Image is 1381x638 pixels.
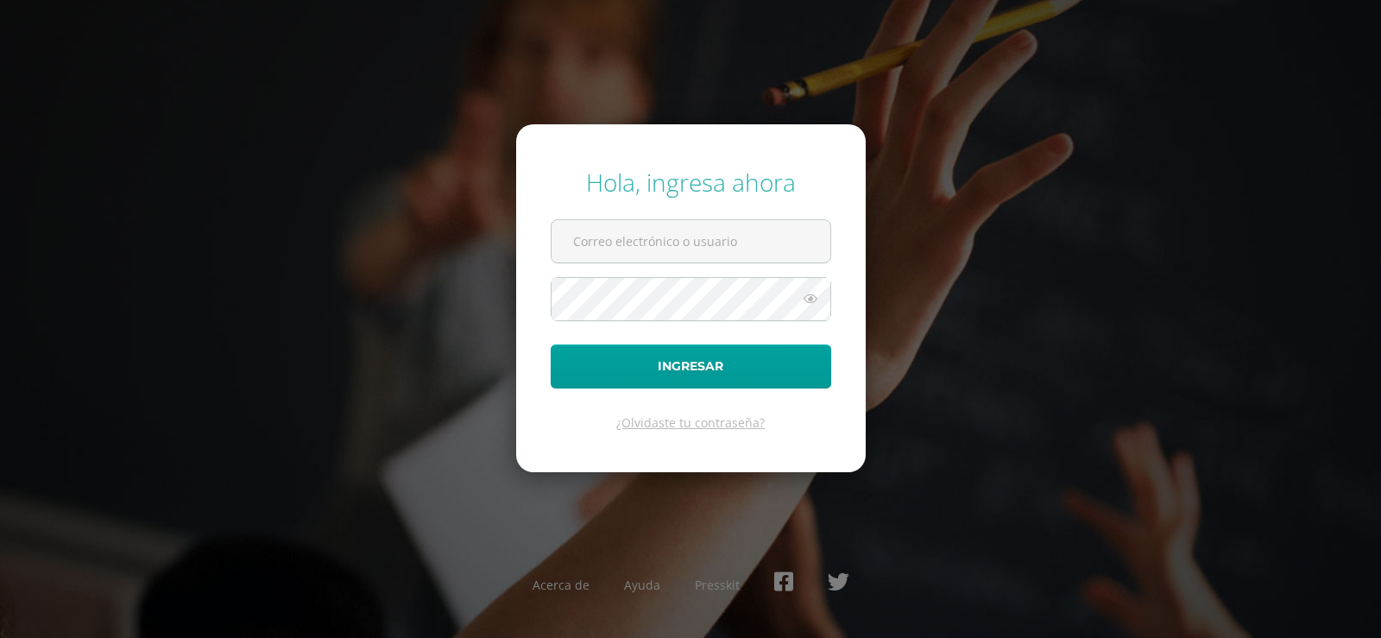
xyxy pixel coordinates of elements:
div: Hola, ingresa ahora [551,166,831,199]
button: Ingresar [551,344,831,388]
a: ¿Olvidaste tu contraseña? [616,414,765,431]
input: Correo electrónico o usuario [552,220,830,262]
a: Presskit [695,577,740,593]
a: Ayuda [624,577,660,593]
a: Acerca de [533,577,590,593]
